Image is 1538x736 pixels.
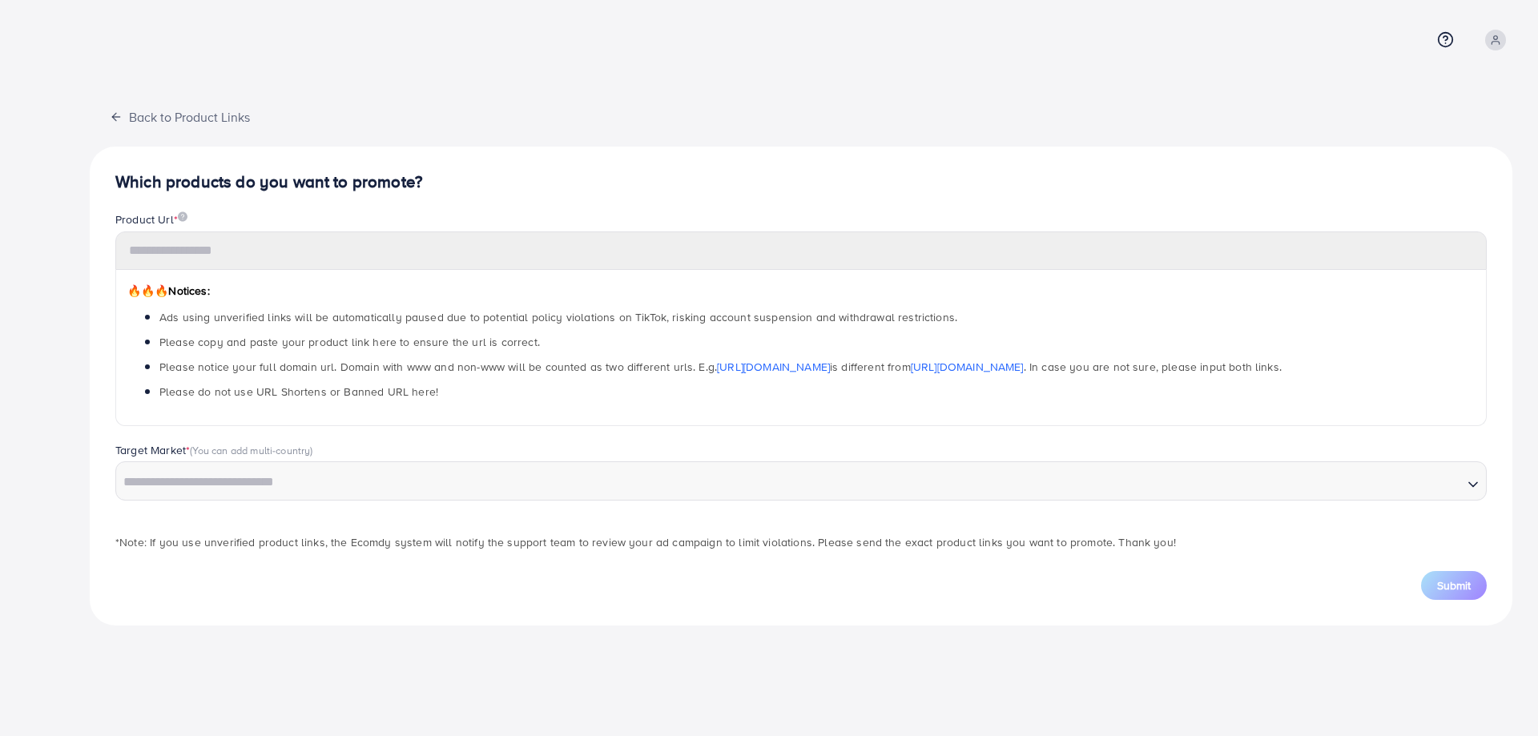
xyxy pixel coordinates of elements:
[127,283,168,299] span: 🔥🔥🔥
[911,359,1024,375] a: [URL][DOMAIN_NAME]
[190,443,312,457] span: (You can add multi-country)
[115,442,313,458] label: Target Market
[1421,571,1487,600] button: Submit
[127,283,210,299] span: Notices:
[159,309,957,325] span: Ads using unverified links will be automatically paused due to potential policy violations on Tik...
[118,470,1461,495] input: Search for option
[1437,577,1471,593] span: Submit
[115,461,1487,500] div: Search for option
[115,172,1487,192] h4: Which products do you want to promote?
[115,211,187,227] label: Product Url
[159,334,540,350] span: Please copy and paste your product link here to ensure the url is correct.
[159,359,1282,375] span: Please notice your full domain url. Domain with www and non-www will be counted as two different ...
[178,211,187,222] img: image
[90,99,270,134] button: Back to Product Links
[159,384,438,400] span: Please do not use URL Shortens or Banned URL here!
[115,533,1487,552] p: *Note: If you use unverified product links, the Ecomdy system will notify the support team to rev...
[717,359,830,375] a: [URL][DOMAIN_NAME]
